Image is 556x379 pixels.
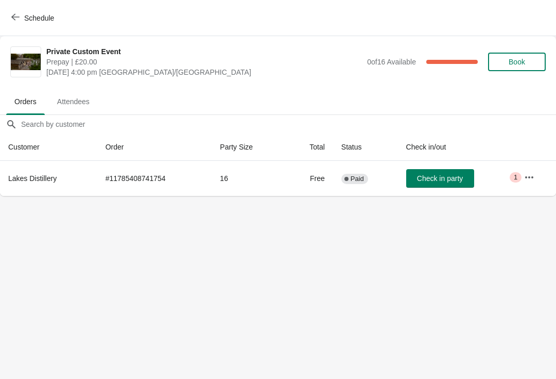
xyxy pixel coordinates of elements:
[514,173,517,182] span: 1
[351,175,364,183] span: Paid
[97,134,212,161] th: Order
[488,53,546,71] button: Book
[24,14,54,22] span: Schedule
[398,134,516,161] th: Check in/out
[417,174,463,183] span: Check in party
[49,92,98,111] span: Attendees
[46,46,362,57] span: Private Custom Event
[333,134,398,161] th: Status
[509,58,525,66] span: Book
[5,9,62,27] button: Schedule
[286,134,333,161] th: Total
[46,67,362,77] span: [DATE] 4:00 pm [GEOGRAPHIC_DATA]/[GEOGRAPHIC_DATA]
[21,115,556,134] input: Search by customer
[97,161,212,196] td: # 11785408741754
[212,134,285,161] th: Party Size
[212,161,285,196] td: 16
[367,58,416,66] span: 0 of 16 Available
[286,161,333,196] td: Free
[406,169,474,188] button: Check in party
[11,54,41,71] img: Private Custom Event
[6,92,45,111] span: Orders
[8,174,57,183] span: Lakes Distillery
[46,57,362,67] span: Prepay | £20.00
